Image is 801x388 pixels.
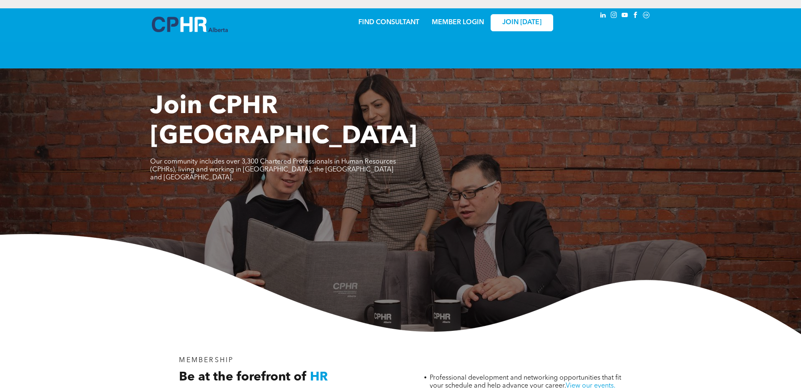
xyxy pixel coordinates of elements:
a: Social network [642,10,651,22]
span: Join CPHR [GEOGRAPHIC_DATA] [150,94,417,149]
a: facebook [631,10,640,22]
a: JOIN [DATE] [491,14,553,31]
img: A blue and white logo for cp alberta [152,17,228,32]
span: MEMBERSHIP [179,357,234,364]
span: HR [310,371,328,383]
a: linkedin [598,10,607,22]
a: FIND CONSULTANT [358,19,419,26]
a: MEMBER LOGIN [432,19,484,26]
span: Be at the forefront of [179,371,307,383]
span: JOIN [DATE] [502,19,542,27]
a: instagram [609,10,618,22]
span: Our community includes over 3,300 Chartered Professionals in Human Resources (CPHRs), living and ... [150,159,396,181]
a: youtube [620,10,629,22]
